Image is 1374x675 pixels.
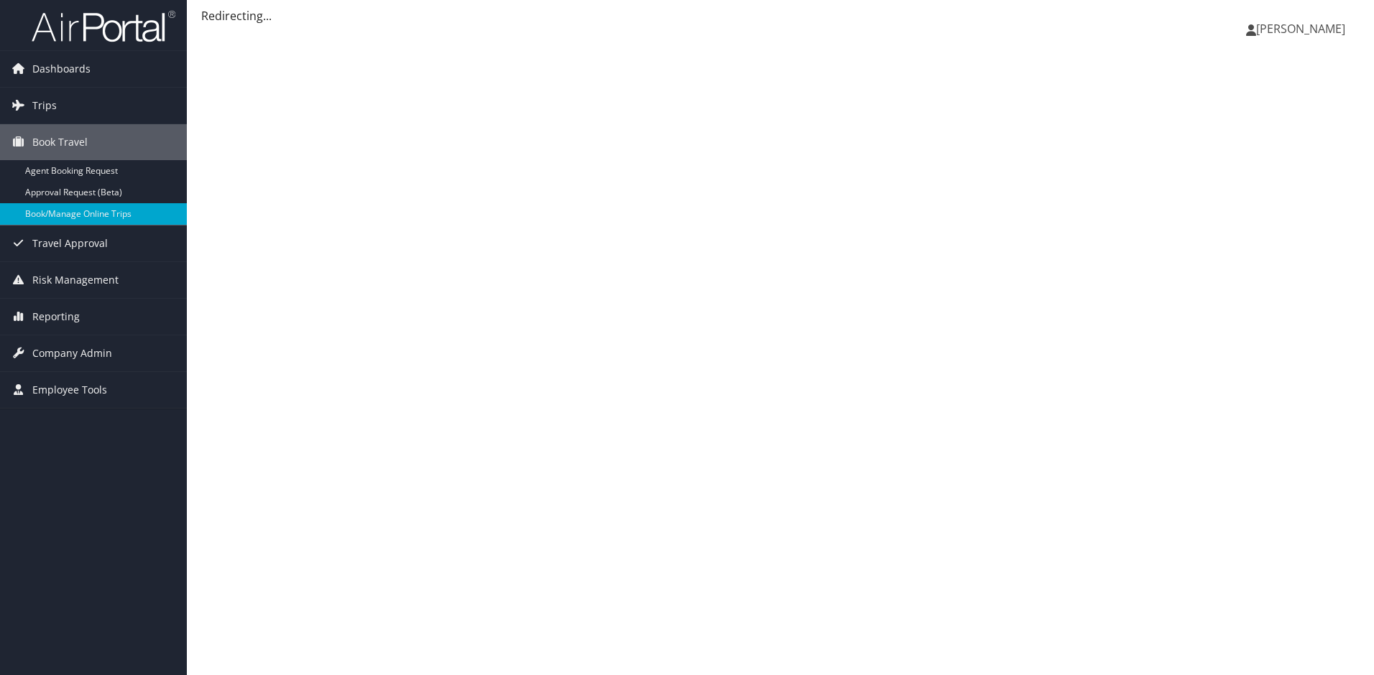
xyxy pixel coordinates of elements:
[1246,7,1360,50] a: [PERSON_NAME]
[32,225,108,261] span: Travel Approval
[32,335,112,371] span: Company Admin
[32,124,88,160] span: Book Travel
[32,51,91,87] span: Dashboards
[201,7,1360,24] div: Redirecting...
[1256,21,1345,37] span: [PERSON_NAME]
[32,372,107,408] span: Employee Tools
[32,299,80,335] span: Reporting
[32,88,57,124] span: Trips
[32,9,175,43] img: airportal-logo.png
[32,262,119,298] span: Risk Management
